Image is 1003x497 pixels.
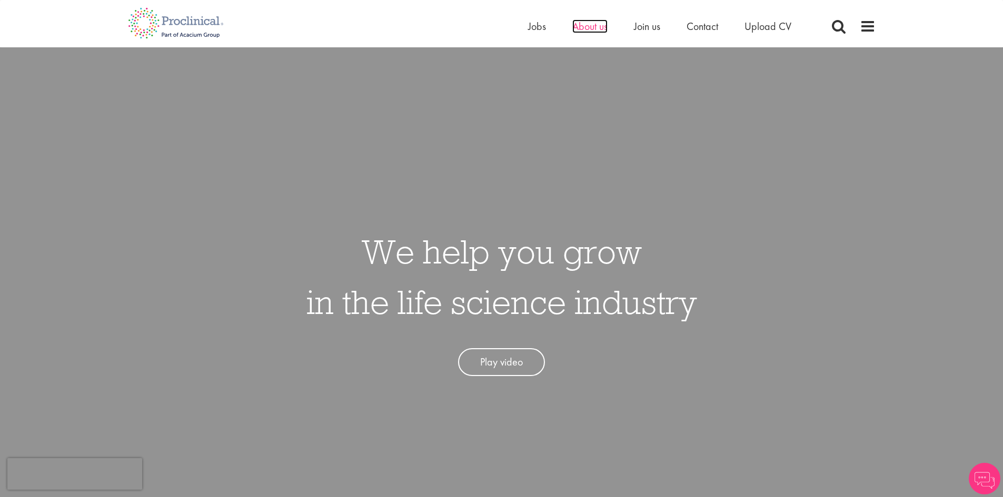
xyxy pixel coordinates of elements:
a: Join us [634,19,660,33]
a: Upload CV [744,19,791,33]
h1: We help you grow in the life science industry [306,226,697,327]
a: Play video [458,348,545,376]
a: Jobs [528,19,546,33]
a: Contact [687,19,718,33]
img: Chatbot [969,463,1000,494]
a: About us [572,19,608,33]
